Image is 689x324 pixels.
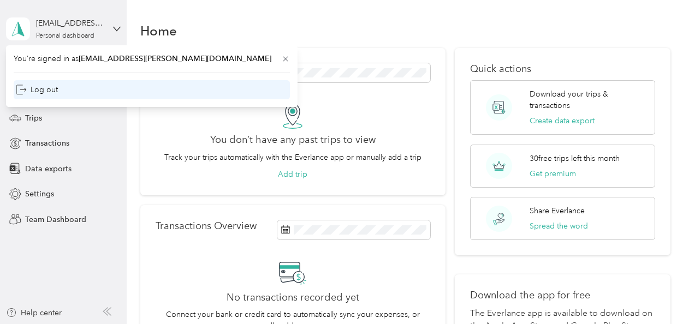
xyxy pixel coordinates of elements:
[278,169,307,180] button: Add trip
[25,137,69,149] span: Transactions
[210,134,376,146] h2: You don’t have any past trips to view
[530,168,576,179] button: Get premium
[140,25,177,37] h1: Home
[470,63,655,75] p: Quick actions
[470,290,655,301] p: Download the app for free
[530,220,588,232] button: Spread the word
[628,263,689,324] iframe: Everlance-gr Chat Button Frame
[14,53,290,64] span: You’re signed in as
[25,214,86,225] span: Team Dashboard
[530,153,620,164] p: 30 free trips left this month
[530,205,585,217] p: Share Everlance
[227,292,359,303] h2: No transactions recorded yet
[36,17,104,29] div: [EMAIL_ADDRESS][PERSON_NAME][DOMAIN_NAME]
[25,188,54,200] span: Settings
[25,163,72,175] span: Data exports
[530,115,595,127] button: Create data export
[156,220,257,232] p: Transactions Overview
[25,112,42,124] span: Trips
[79,54,271,63] span: [EMAIL_ADDRESS][PERSON_NAME][DOMAIN_NAME]
[16,84,58,95] div: Log out
[6,307,62,319] button: Help center
[530,88,647,111] p: Download your trips & transactions
[164,152,421,163] p: Track your trips automatically with the Everlance app or manually add a trip
[36,33,94,39] div: Personal dashboard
